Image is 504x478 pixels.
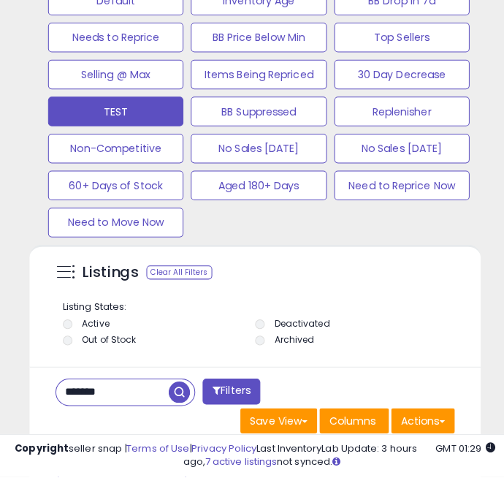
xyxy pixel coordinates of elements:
[188,102,322,132] button: BB Suppressed
[271,320,326,333] label: Deactivated
[145,269,210,283] div: Clear All Filters
[15,444,253,458] div: seller snap | |
[188,175,322,205] button: Aged 180+ Days
[330,29,464,58] button: Top Sellers
[15,443,68,457] strong: Copyright
[188,139,322,168] button: No Sales [DATE]
[47,212,181,241] button: Need to Move Now
[203,456,274,470] a: 7 active listings
[386,410,449,435] button: Actions
[47,29,181,58] button: Needs to Reprice
[81,336,134,349] label: Out of Stock
[271,336,310,349] label: Archived
[330,102,464,132] button: Replenisher
[81,320,108,333] label: Active
[181,444,490,471] div: Last InventoryLab Update: 3 hours ago, not synced.
[125,443,187,457] a: Terms of Use
[189,443,253,457] a: Privacy Policy
[47,175,181,205] button: 60+ Days of Stock
[47,102,181,132] button: TEST
[430,443,489,457] span: 2025-10-8 01:29 GMT
[47,66,181,95] button: Selling @ Max
[330,139,464,168] button: No Sales [DATE]
[81,266,137,287] h5: Listings
[188,29,322,58] button: BB Price Below Min
[316,410,384,435] button: Columns
[188,66,322,95] button: Items Being Repriced
[47,139,181,168] button: Non-Competitive
[62,303,446,317] p: Listing States:
[237,410,313,435] button: Save View
[330,175,464,205] button: Need to Reprice Now
[200,381,257,406] button: Filters
[325,415,371,430] span: Columns
[330,66,464,95] button: 30 Day Decrease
